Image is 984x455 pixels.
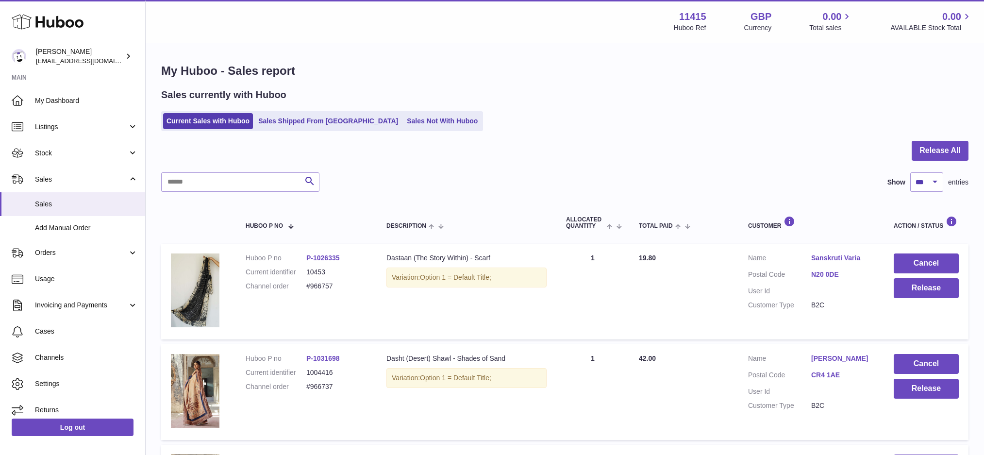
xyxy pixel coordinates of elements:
div: Variation: [386,268,547,287]
span: Sales [35,200,138,209]
dt: Huboo P no [246,354,306,363]
span: ALLOCATED Quantity [566,217,604,229]
dd: 10453 [306,268,367,277]
a: Sanskruti Varia [811,253,874,263]
button: Cancel [894,354,959,374]
td: 1 [556,244,629,339]
a: Current Sales with Huboo [163,113,253,129]
a: [PERSON_NAME] [811,354,874,363]
div: Currency [744,23,772,33]
div: [PERSON_NAME] [36,47,123,66]
span: Stock [35,149,128,158]
span: Description [386,223,426,229]
h1: My Huboo - Sales report [161,63,968,79]
span: Orders [35,248,128,257]
dt: Customer Type [748,401,811,410]
dt: Current identifier [246,368,306,377]
span: AVAILABLE Stock Total [890,23,972,33]
span: Total sales [809,23,852,33]
span: Listings [35,122,128,132]
button: Release [894,379,959,399]
a: P-1031698 [306,354,340,362]
div: Huboo Ref [674,23,706,33]
span: [EMAIL_ADDRESS][DOMAIN_NAME] [36,57,143,65]
dt: Name [748,354,811,366]
span: Invoicing and Payments [35,301,128,310]
span: Returns [35,405,138,415]
dd: B2C [811,301,874,310]
div: Variation: [386,368,547,388]
dt: User Id [748,286,811,296]
dt: Name [748,253,811,265]
dt: Channel order [246,282,306,291]
strong: GBP [751,10,771,23]
span: Huboo P no [246,223,283,229]
a: Sales Shipped From [GEOGRAPHIC_DATA] [255,113,401,129]
span: Option 1 = Default Title; [420,273,491,281]
img: NO.2_ddb573cc-3c95-4e34-adc8-b189a07e08a2.jpg [171,354,219,428]
a: Sales Not With Huboo [403,113,481,129]
span: 19.80 [639,254,656,262]
span: Add Manual Order [35,223,138,233]
dt: Customer Type [748,301,811,310]
h2: Sales currently with Huboo [161,88,286,101]
a: 0.00 Total sales [809,10,852,33]
a: CR4 1AE [811,371,874,380]
span: Sales [35,175,128,184]
button: Release All [912,141,968,161]
dt: Channel order [246,382,306,391]
dd: 1004416 [306,368,367,377]
span: Option 1 = Default Title; [420,374,491,382]
span: Usage [35,274,138,284]
div: Dasht (Desert) Shawl - Shades of Sand [386,354,547,363]
a: P-1026335 [306,254,340,262]
div: Customer [748,216,874,229]
span: Channels [35,353,138,362]
span: Cases [35,327,138,336]
a: N20 0DE [811,270,874,279]
strong: 11415 [679,10,706,23]
dt: Huboo P no [246,253,306,263]
dt: Current identifier [246,268,306,277]
span: 42.00 [639,354,656,362]
dt: User Id [748,387,811,396]
dd: B2C [811,401,874,410]
div: Action / Status [894,216,959,229]
span: My Dashboard [35,96,138,105]
span: 0.00 [823,10,842,23]
dd: #966757 [306,282,367,291]
img: care@shopmanto.uk [12,49,26,64]
button: Cancel [894,253,959,273]
img: 18_96bf5f73-4bd0-42ed-b6de-2f9e13718bc3.jpg [171,253,219,327]
span: entries [948,178,968,187]
label: Show [887,178,905,187]
span: 0.00 [942,10,961,23]
dd: #966737 [306,382,367,391]
dt: Postal Code [748,270,811,282]
div: Dastaan (The Story Within) - Scarf [386,253,547,263]
span: Total paid [639,223,673,229]
dt: Postal Code [748,371,811,382]
td: 1 [556,344,629,440]
span: Settings [35,379,138,388]
a: 0.00 AVAILABLE Stock Total [890,10,972,33]
button: Release [894,278,959,298]
a: Log out [12,419,133,436]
